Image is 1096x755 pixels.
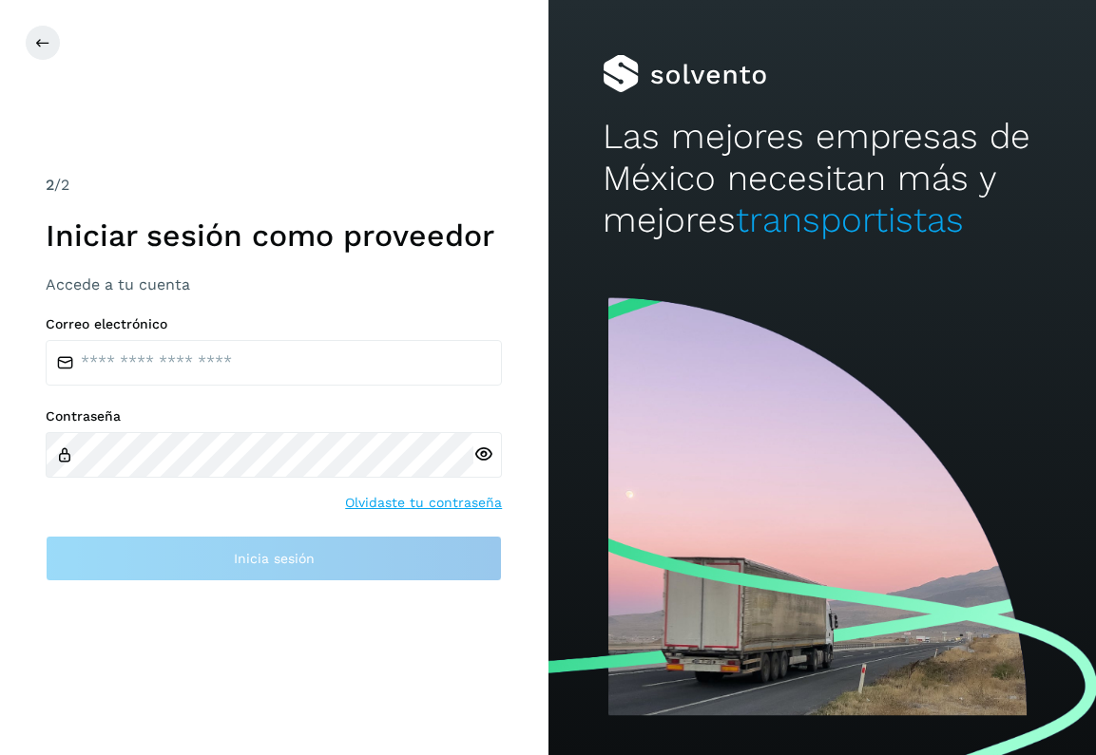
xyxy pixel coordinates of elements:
span: Inicia sesión [234,552,315,565]
label: Correo electrónico [46,316,502,332]
div: /2 [46,174,502,197]
label: Contraseña [46,408,502,425]
button: Inicia sesión [46,536,502,581]
span: transportistas [736,199,964,240]
h3: Accede a tu cuenta [46,275,502,293]
a: Olvidaste tu contraseña [345,493,502,513]
span: 2 [46,176,54,194]
h2: Las mejores empresas de México necesitan más y mejores [603,116,1041,242]
h1: Iniciar sesión como proveedor [46,217,502,254]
